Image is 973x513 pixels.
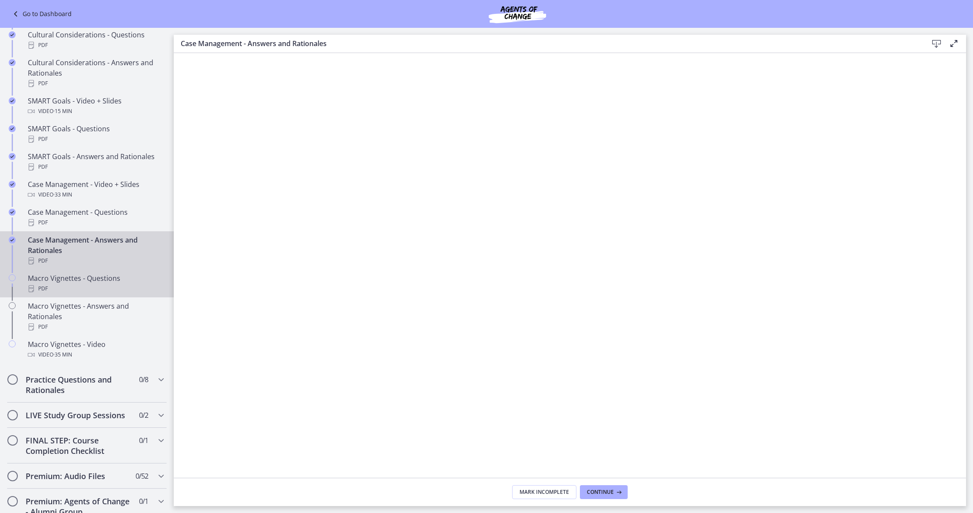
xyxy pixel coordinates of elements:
div: Macro Vignettes - Answers and Rationales [28,301,163,332]
div: SMART Goals - Video + Slides [28,96,163,117]
i: Completed [9,153,16,160]
div: PDF [28,283,163,294]
div: PDF [28,217,163,228]
div: Macro Vignettes - Questions [28,273,163,294]
span: · 15 min [53,106,72,117]
i: Completed [9,209,16,216]
div: PDF [28,162,163,172]
h3: Case Management - Answers and Rationales [181,38,914,49]
h2: Premium: Audio Files [26,471,132,481]
div: Cultural Considerations - Questions [28,30,163,50]
span: · 35 min [53,350,72,360]
div: Case Management - Answers and Rationales [28,235,163,266]
button: Mark Incomplete [512,485,576,499]
div: PDF [28,78,163,89]
span: 0 / 52 [136,471,148,481]
div: PDF [28,322,163,332]
i: Completed [9,181,16,188]
a: Go to Dashboard [10,9,72,19]
div: SMART Goals - Answers and Rationales [28,151,163,172]
div: PDF [28,256,163,266]
div: Case Management - Video + Slides [28,179,163,200]
span: Continue [587,489,614,496]
h2: LIVE Study Group Sessions [26,410,132,420]
div: PDF [28,134,163,144]
button: Continue [580,485,628,499]
div: SMART Goals - Questions [28,123,163,144]
div: Video [28,190,163,200]
i: Completed [9,31,16,38]
div: Macro Vignettes - Video [28,339,163,360]
span: 0 / 8 [139,374,148,385]
span: · 33 min [53,190,72,200]
div: Video [28,350,163,360]
span: Mark Incomplete [520,489,569,496]
div: Case Management - Questions [28,207,163,228]
i: Completed [9,59,16,66]
span: 0 / 1 [139,435,148,446]
span: 0 / 1 [139,496,148,506]
i: Completed [9,125,16,132]
div: PDF [28,40,163,50]
img: Agents of Change [465,3,569,24]
i: Completed [9,97,16,104]
div: Video [28,106,163,117]
i: Completed [9,237,16,243]
h2: FINAL STEP: Course Completion Checklist [26,435,132,456]
span: 0 / 2 [139,410,148,420]
div: Cultural Considerations - Answers and Rationales [28,57,163,89]
h2: Practice Questions and Rationales [26,374,132,395]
